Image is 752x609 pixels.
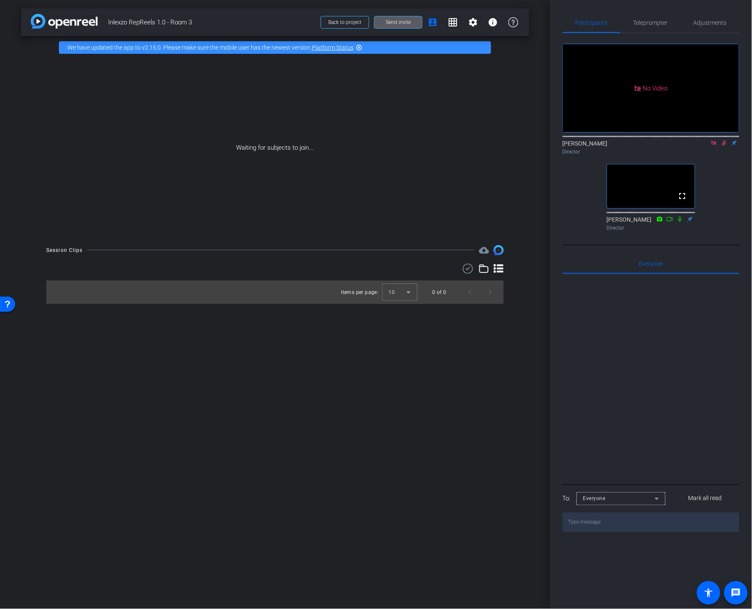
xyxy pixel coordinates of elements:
mat-icon: fullscreen [678,191,688,201]
div: Session Clips [46,246,83,254]
span: Back to project [328,19,361,25]
mat-icon: grid_on [448,17,458,27]
span: Adjustments [694,20,727,26]
mat-icon: info [488,17,498,27]
button: Previous page [460,282,480,302]
span: Inlexzo RepReels 1.0 - Room 3 [108,14,316,31]
span: Everyone [639,261,663,267]
mat-icon: highlight_off [356,44,362,51]
div: [PERSON_NAME] [607,215,695,232]
div: 0 of 0 [433,288,446,297]
button: Mark all read [671,491,740,506]
div: Director [607,224,695,232]
mat-icon: cloud_upload [479,245,489,255]
button: Back to project [321,16,369,29]
span: Teleprompter [633,20,668,26]
div: We have updated the app to v2.15.0. Please make sure the mobile user has the newest version. [59,41,491,54]
div: Items per page: [341,288,379,297]
span: Mark all read [688,494,722,503]
button: Send invite [374,16,423,29]
mat-icon: message [731,588,741,598]
div: [PERSON_NAME] [563,139,739,156]
mat-icon: accessibility [704,588,714,598]
div: Director [563,148,739,156]
img: Session clips [494,245,504,255]
div: Waiting for subjects to join... [21,59,529,237]
span: Destinations for your clips [479,245,489,255]
span: No Video [643,84,668,92]
mat-icon: account_box [428,17,438,27]
mat-icon: settings [468,17,478,27]
span: Everyone [583,496,606,502]
button: Next page [480,282,500,302]
img: app-logo [31,14,98,29]
span: Participants [576,20,608,26]
span: Send invite [386,19,411,26]
a: Platform Status [312,44,353,51]
div: To: [563,494,571,504]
